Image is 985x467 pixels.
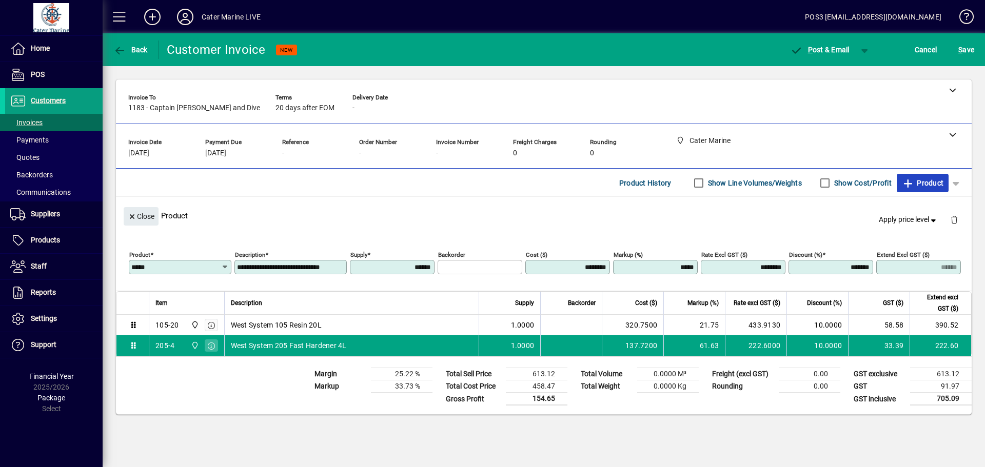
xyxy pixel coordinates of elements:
button: Post & Email [785,40,855,59]
mat-label: Discount (%) [789,251,822,258]
td: Total Cost Price [441,380,506,393]
mat-label: Extend excl GST ($) [877,251,930,258]
div: 105-20 [155,320,179,330]
span: Quotes [10,153,40,161]
mat-label: Rate excl GST ($) [701,251,747,258]
mat-label: Description [235,251,265,258]
td: Margin [309,368,371,380]
td: GST inclusive [849,393,910,405]
span: Suppliers [31,210,60,218]
td: 58.58 [848,315,910,335]
span: 0 [513,149,517,157]
div: 433.9130 [732,320,780,330]
app-page-header-button: Back [103,40,159,59]
a: Suppliers [5,201,103,227]
span: Staff [31,262,47,270]
td: GST exclusive [849,368,910,380]
a: Payments [5,131,103,149]
div: 222.6000 [732,340,780,351]
span: Markup (%) [687,297,719,309]
span: Item [155,297,168,309]
span: 20 days after EOM [275,104,334,112]
span: Extend excl GST ($) [916,292,958,314]
label: Show Line Volumes/Weights [706,178,802,188]
button: Add [136,8,169,26]
span: Support [31,340,56,349]
td: 0.00 [779,380,840,393]
a: Settings [5,306,103,332]
span: 0 [590,149,594,157]
span: Communications [10,188,71,196]
button: Cancel [912,40,940,59]
td: Freight (excl GST) [707,368,779,380]
td: 458.47 [506,380,567,393]
span: GST ($) [883,297,903,309]
app-page-header-button: Delete [942,215,967,224]
a: Quotes [5,149,103,166]
span: NEW [280,47,293,53]
span: P [808,46,813,54]
span: - [436,149,438,157]
span: POS [31,70,45,78]
td: 613.12 [506,368,567,380]
span: Financial Year [29,372,74,380]
span: Supply [515,297,534,309]
td: 320.7500 [602,315,663,335]
span: Product History [619,175,672,191]
span: Reports [31,288,56,296]
td: 21.75 [663,315,725,335]
button: Apply price level [875,211,942,229]
span: ost & Email [790,46,850,54]
td: 613.12 [910,368,972,380]
label: Show Cost/Profit [832,178,892,188]
a: POS [5,62,103,88]
a: Products [5,228,103,253]
td: Total Sell Price [441,368,506,380]
mat-label: Product [129,251,150,258]
span: - [359,149,361,157]
span: 1.0000 [511,320,535,330]
td: 222.60 [910,335,971,356]
mat-label: Supply [350,251,367,258]
td: Total Weight [576,380,637,393]
span: Settings [31,314,57,322]
a: Support [5,332,103,358]
span: Rate excl GST ($) [734,297,780,309]
span: Invoices [10,118,43,127]
span: Cancel [915,42,937,58]
div: POS3 [EMAIL_ADDRESS][DOMAIN_NAME] [805,9,941,25]
button: Save [956,40,977,59]
td: 0.0000 M³ [637,368,699,380]
span: [DATE] [205,149,226,157]
td: 61.63 [663,335,725,356]
a: Backorders [5,166,103,184]
td: 91.97 [910,380,972,393]
td: 10.0000 [786,335,848,356]
td: 137.7200 [602,335,663,356]
a: Invoices [5,114,103,131]
td: 154.65 [506,393,567,405]
span: Customers [31,96,66,105]
mat-label: Markup (%) [614,251,643,258]
a: Reports [5,280,103,306]
td: Total Volume [576,368,637,380]
button: Product [897,174,949,192]
span: Backorders [10,171,53,179]
a: Communications [5,184,103,201]
td: Rounding [707,380,779,393]
span: 1.0000 [511,340,535,351]
button: Profile [169,8,202,26]
span: - [352,104,354,112]
span: Cater Marine [188,319,200,331]
span: Cater Marine [188,340,200,351]
span: Cost ($) [635,297,657,309]
td: 25.22 % [371,368,432,380]
span: Product [902,175,943,191]
span: West System 205 Fast Hardener 4L [231,340,347,351]
span: Package [37,394,65,402]
button: Delete [942,207,967,232]
td: 33.39 [848,335,910,356]
a: Staff [5,254,103,279]
td: GST [849,380,910,393]
button: Back [111,40,150,59]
